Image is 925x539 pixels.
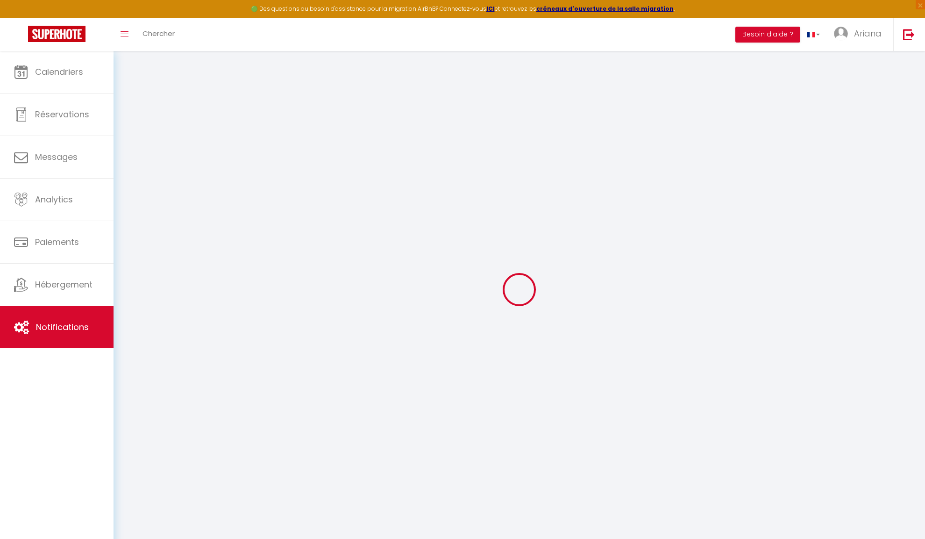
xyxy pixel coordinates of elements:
span: Calendriers [35,66,83,78]
a: Chercher [135,18,182,51]
span: Hébergement [35,279,92,290]
img: Super Booking [28,26,85,42]
span: Paiements [35,236,79,248]
span: Messages [35,151,78,163]
a: ICI [486,5,495,13]
button: Besoin d'aide ? [735,27,800,43]
span: Réservations [35,108,89,120]
a: ... Ariana [827,18,893,51]
span: Chercher [142,29,175,38]
button: Ouvrir le widget de chat LiveChat [7,4,36,32]
img: ... [834,27,848,41]
span: Notifications [36,321,89,333]
img: logout [903,29,915,40]
span: Analytics [35,194,73,205]
span: Ariana [854,28,882,39]
a: créneaux d'ouverture de la salle migration [536,5,674,13]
